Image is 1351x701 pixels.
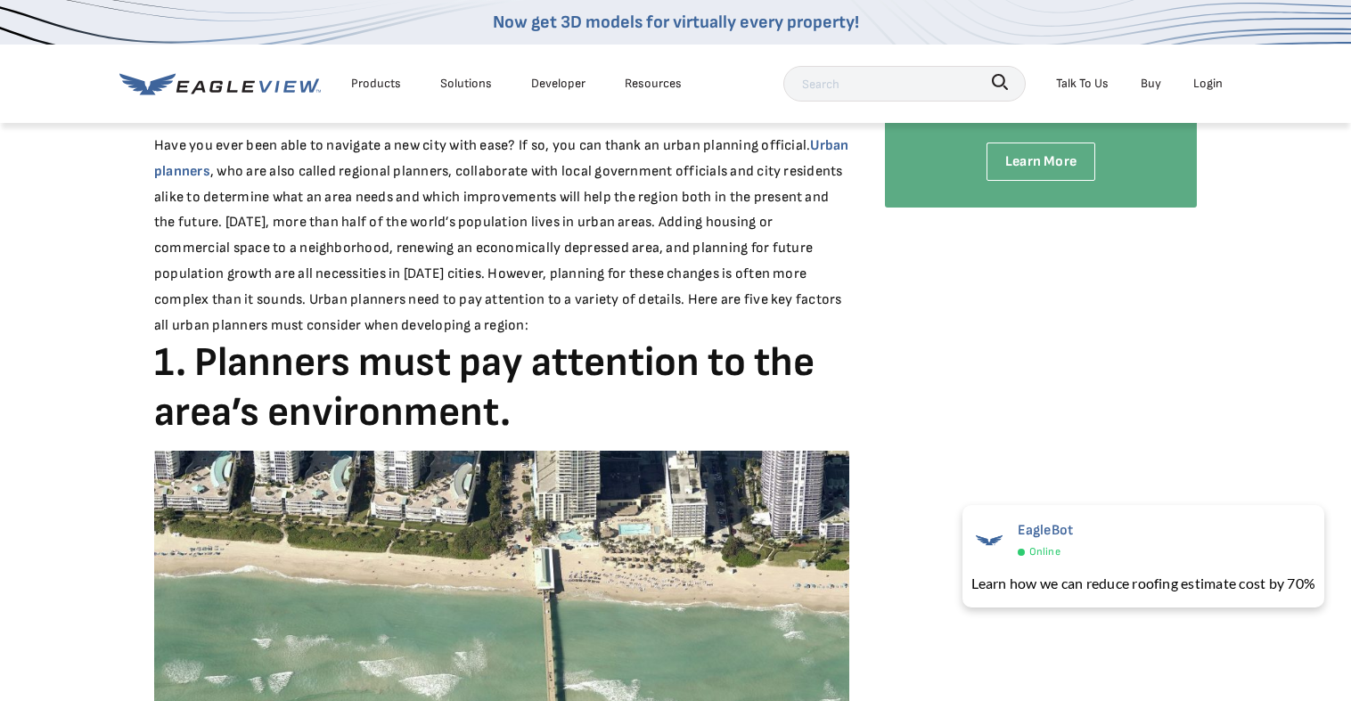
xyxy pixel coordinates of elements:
[971,573,1315,594] div: Learn how we can reduce roofing estimate cost by 70%
[1193,72,1223,94] div: Login
[440,72,492,94] div: Solutions
[154,137,849,180] a: Urban planners
[971,522,1007,558] img: EagleBot
[1141,72,1161,94] a: Buy
[1029,542,1060,562] span: Online
[351,72,401,94] div: Products
[1056,72,1109,94] div: Talk To Us
[531,72,585,94] a: Developer
[987,143,1095,181] a: Learn More
[154,338,849,436] h3: 1. Planners must pay attention to the area’s environment.
[625,72,682,94] div: Resources
[493,12,859,33] a: Now get 3D models for virtually every property!
[783,66,1026,102] input: Search
[1018,522,1074,539] span: EagleBot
